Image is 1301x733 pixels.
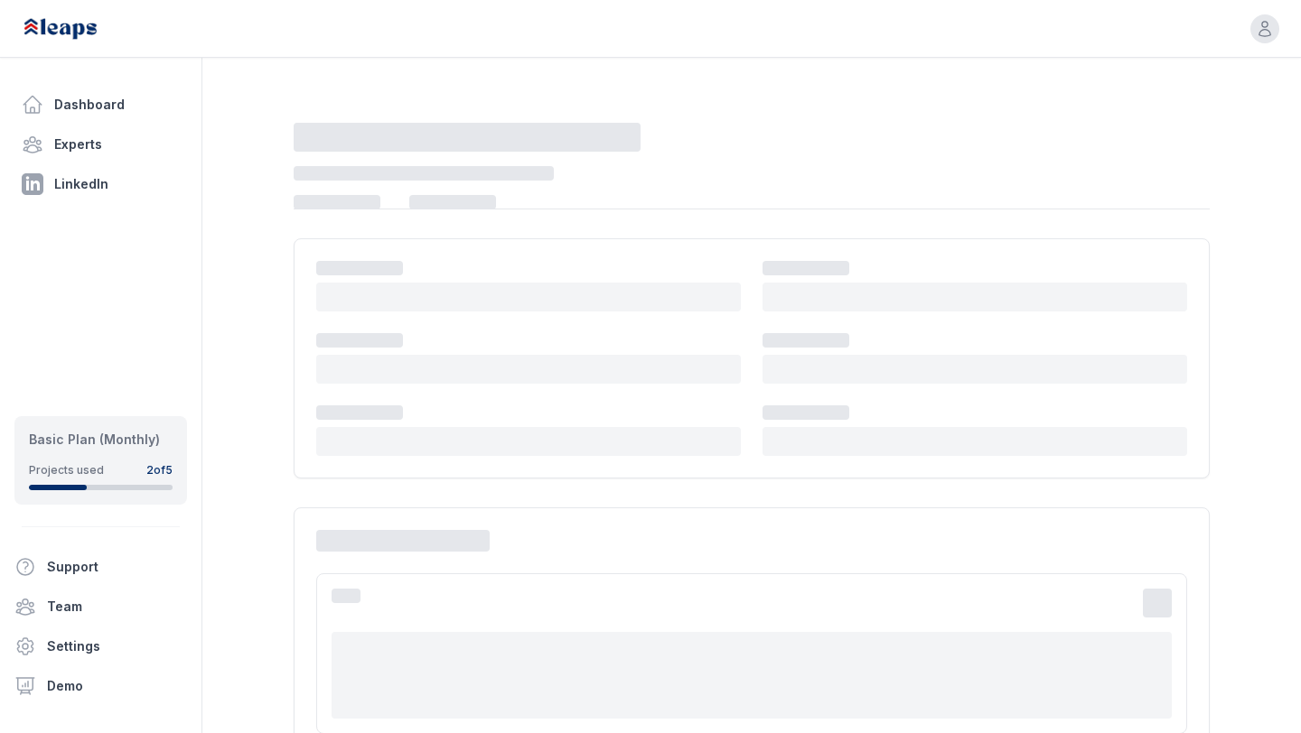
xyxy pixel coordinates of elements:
a: Dashboard [14,87,187,123]
div: Projects used [29,463,104,478]
div: 2 of 5 [146,463,173,478]
a: Team [7,589,194,625]
a: LinkedIn [14,166,187,202]
div: Basic Plan (Monthly) [29,431,173,449]
button: Support [7,549,180,585]
a: Demo [7,668,194,704]
a: Settings [7,628,194,664]
a: Experts [14,126,187,162]
img: Leaps [22,9,137,49]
